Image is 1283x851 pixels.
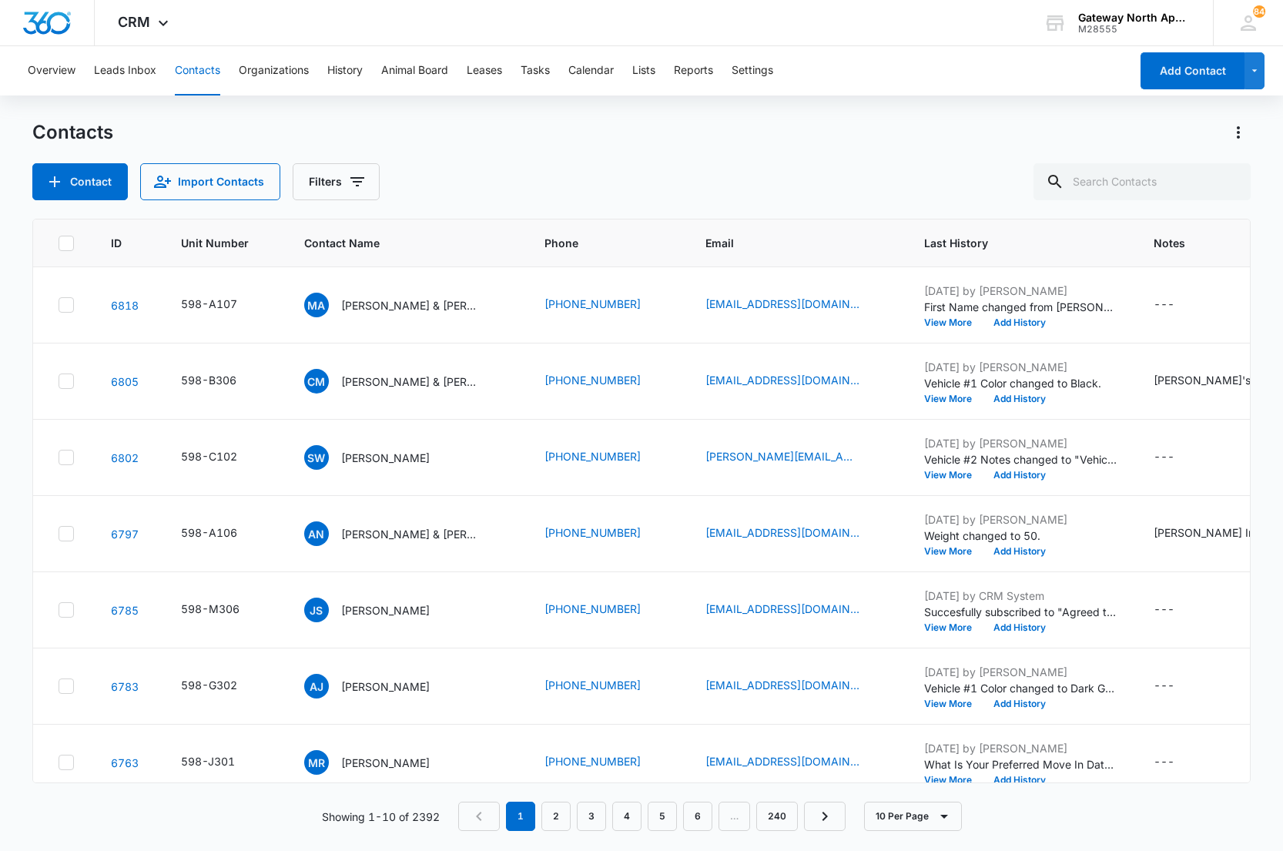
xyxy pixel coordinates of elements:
[924,235,1094,251] span: Last History
[705,601,859,617] a: [EMAIL_ADDRESS][DOMAIN_NAME]
[924,588,1117,604] p: [DATE] by CRM System
[983,394,1057,404] button: Add History
[181,677,265,695] div: Unit Number - 598-G302 - Select to Edit Field
[983,776,1057,785] button: Add History
[304,674,457,699] div: Contact Name - Amanda Jones - Select to Edit Field
[341,602,430,618] p: [PERSON_NAME]
[1154,677,1174,695] div: ---
[674,46,713,95] button: Reports
[304,750,329,775] span: MR
[1154,601,1174,619] div: ---
[544,524,668,543] div: Phone - 7203945945 - Select to Edit Field
[181,296,237,312] div: 598-A107
[705,296,887,314] div: Email - avinamartin10@gmail.com - Select to Edit Field
[864,802,962,831] button: 10 Per Page
[341,374,480,390] p: [PERSON_NAME] & [PERSON_NAME]
[1253,5,1265,18] div: notifications count
[181,296,265,314] div: Unit Number - 598-A107 - Select to Edit Field
[544,524,641,541] a: [PHONE_NUMBER]
[924,318,983,327] button: View More
[924,299,1117,315] p: First Name changed from [PERSON_NAME] to [PERSON_NAME] &amp;. Last Name changed from [PERSON_NAME...
[1033,163,1251,200] input: Search Contacts
[341,678,430,695] p: [PERSON_NAME]
[304,521,329,546] span: AN
[924,435,1117,451] p: [DATE] by [PERSON_NAME]
[924,359,1117,375] p: [DATE] by [PERSON_NAME]
[32,121,113,144] h1: Contacts
[111,235,122,251] span: ID
[1154,296,1174,314] div: ---
[705,372,887,390] div: Email - cwatki94@gmail.com - Select to Edit Field
[341,297,480,313] p: [PERSON_NAME] & [PERSON_NAME]
[612,802,641,831] a: Page 4
[924,680,1117,696] p: Vehicle #1 Color changed to Dark Grey.
[521,46,550,95] button: Tasks
[239,46,309,95] button: Organizations
[304,674,329,699] span: AJ
[181,601,240,617] div: 598-M306
[111,451,139,464] a: Navigate to contact details page for Samantha Watkinson
[304,445,329,470] span: SW
[705,296,859,312] a: [EMAIL_ADDRESS][DOMAIN_NAME]
[341,450,430,466] p: [PERSON_NAME]
[1154,524,1268,541] div: [PERSON_NAME] Info:
[293,163,380,200] button: Filters
[304,369,329,394] span: CM
[506,802,535,831] em: 1
[983,547,1057,556] button: Add History
[544,372,641,388] a: [PHONE_NUMBER]
[304,293,329,317] span: MA
[924,283,1117,299] p: [DATE] by [PERSON_NAME]
[544,448,641,464] a: [PHONE_NUMBER]
[705,235,865,251] span: Email
[756,802,798,831] a: Page 240
[1154,372,1276,388] div: [PERSON_NAME]'s Info:
[1078,12,1191,24] div: account name
[541,802,571,831] a: Page 2
[140,163,280,200] button: Import Contacts
[118,14,150,30] span: CRM
[111,299,139,312] a: Navigate to contact details page for Martin Avina Mendez & Bryanna K.Ortiz
[705,753,859,769] a: [EMAIL_ADDRESS][DOMAIN_NAME]
[577,802,606,831] a: Page 3
[1154,753,1174,772] div: ---
[632,46,655,95] button: Lists
[683,802,712,831] a: Page 6
[544,601,641,617] a: [PHONE_NUMBER]
[175,46,220,95] button: Contacts
[111,756,139,769] a: Navigate to contact details page for Megan Radford
[304,445,457,470] div: Contact Name - Samantha Watkinson - Select to Edit Field
[1154,296,1202,314] div: Notes - - Select to Edit Field
[1154,448,1174,467] div: ---
[705,753,887,772] div: Email - megannradford57@gmail.com - Select to Edit Field
[924,451,1117,467] p: Vehicle #2 Notes changed to "Vehicle #3 Subaru Outback Red "
[732,46,773,95] button: Settings
[705,677,859,693] a: [EMAIL_ADDRESS][DOMAIN_NAME]
[544,753,641,769] a: [PHONE_NUMBER]
[648,802,677,831] a: Page 5
[1141,52,1244,89] button: Add Contact
[983,471,1057,480] button: Add History
[1226,120,1251,145] button: Actions
[304,235,485,251] span: Contact Name
[341,755,430,771] p: [PERSON_NAME]
[181,372,264,390] div: Unit Number - 598-B306 - Select to Edit Field
[705,372,859,388] a: [EMAIL_ADDRESS][DOMAIN_NAME]
[304,598,457,622] div: Contact Name - Jermaine Shields - Select to Edit Field
[705,448,887,467] div: Email - sam.watkinson303@gmail.com - Select to Edit Field
[181,372,236,388] div: 598-B306
[924,604,1117,620] p: Succesfully subscribed to "Agreed to Subscribe - Emails".
[94,46,156,95] button: Leads Inbox
[181,753,235,769] div: 598-J301
[327,46,363,95] button: History
[924,394,983,404] button: View More
[322,809,440,825] p: Showing 1-10 of 2392
[1253,5,1265,18] span: 84
[544,601,668,619] div: Phone - 7192312374 - Select to Edit Field
[924,740,1117,756] p: [DATE] by [PERSON_NAME]
[32,163,128,200] button: Add Contact
[983,318,1057,327] button: Add History
[304,369,508,394] div: Contact Name - Caron Mershon & Kyle Mershon - Select to Edit Field
[181,601,267,619] div: Unit Number - 598-M306 - Select to Edit Field
[568,46,614,95] button: Calendar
